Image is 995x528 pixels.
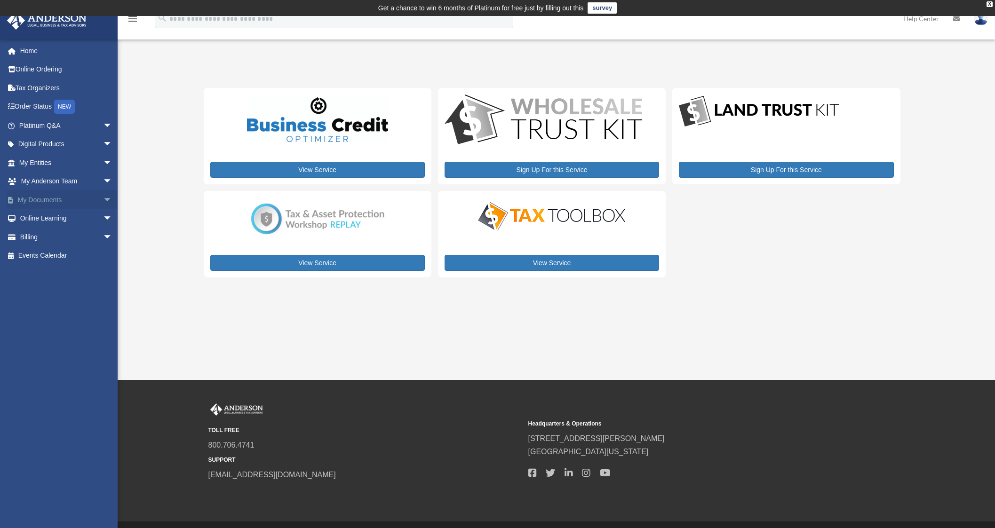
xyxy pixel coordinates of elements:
span: arrow_drop_down [103,135,122,154]
a: View Service [210,162,425,178]
a: Digital Productsarrow_drop_down [7,135,122,154]
small: SUPPORT [208,455,522,465]
a: [GEOGRAPHIC_DATA][US_STATE] [528,448,649,456]
a: [STREET_ADDRESS][PERSON_NAME] [528,434,665,442]
a: My Anderson Teamarrow_drop_down [7,172,127,191]
small: Headquarters & Operations [528,419,842,429]
a: My Entitiesarrow_drop_down [7,153,127,172]
i: menu [127,13,138,24]
a: Online Learningarrow_drop_down [7,209,127,228]
span: arrow_drop_down [103,190,122,210]
a: 800.706.4741 [208,441,255,449]
i: search [157,13,167,23]
img: Anderson Advisors Platinum Portal [208,403,265,416]
a: Online Ordering [7,60,127,79]
img: User Pic [974,12,988,25]
a: Home [7,41,127,60]
a: Sign Up For this Service [679,162,893,178]
img: LandTrust_lgo-1.jpg [679,95,839,129]
span: arrow_drop_down [103,209,122,229]
a: Order StatusNEW [7,97,127,117]
div: NEW [54,100,75,114]
span: arrow_drop_down [103,153,122,173]
a: Events Calendar [7,246,127,265]
a: menu [127,16,138,24]
span: arrow_drop_down [103,172,122,191]
span: arrow_drop_down [103,228,122,247]
div: close [987,1,993,7]
small: TOLL FREE [208,426,522,435]
img: WS-Trust-Kit-lgo-1.jpg [445,95,642,147]
a: View Service [210,255,425,271]
img: Anderson Advisors Platinum Portal [4,11,89,30]
span: arrow_drop_down [103,116,122,135]
a: [EMAIL_ADDRESS][DOMAIN_NAME] [208,471,336,479]
a: Billingarrow_drop_down [7,228,127,246]
div: Get a chance to win 6 months of Platinum for free just by filling out this [378,2,584,14]
a: Platinum Q&Aarrow_drop_down [7,116,127,135]
a: Tax Organizers [7,79,127,97]
a: Sign Up For this Service [445,162,659,178]
a: View Service [445,255,659,271]
a: survey [588,2,617,14]
a: My Documentsarrow_drop_down [7,190,127,209]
